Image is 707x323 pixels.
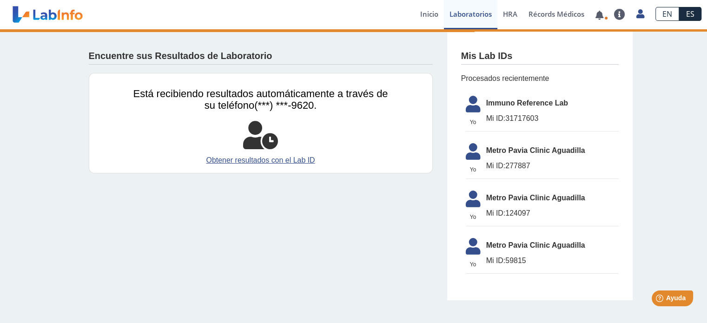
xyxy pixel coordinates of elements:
[133,88,388,111] span: Está recibiendo resultados automáticamente a través de su teléfono
[486,209,506,217] span: Mi ID:
[89,51,272,62] h4: Encuentre sus Resultados de Laboratorio
[486,113,619,124] span: 31717603
[486,162,506,170] span: Mi ID:
[461,51,513,62] h4: Mis Lab IDs
[679,7,701,21] a: ES
[655,7,679,21] a: EN
[461,73,619,84] span: Procesados recientemente
[486,255,619,266] span: 59815
[486,240,619,251] span: Metro Pavia Clinic Aguadilla
[503,9,517,19] span: HRA
[460,260,486,269] span: Yo
[486,98,619,109] span: Immuno Reference Lab
[486,160,619,171] span: 277887
[486,145,619,156] span: Metro Pavia Clinic Aguadilla
[460,165,486,174] span: Yo
[460,118,486,126] span: Yo
[486,257,506,264] span: Mi ID:
[486,208,619,219] span: 124097
[486,192,619,204] span: Metro Pavia Clinic Aguadilla
[460,213,486,221] span: Yo
[624,287,697,313] iframe: Help widget launcher
[133,155,388,166] a: Obtener resultados con el Lab ID
[486,114,506,122] span: Mi ID:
